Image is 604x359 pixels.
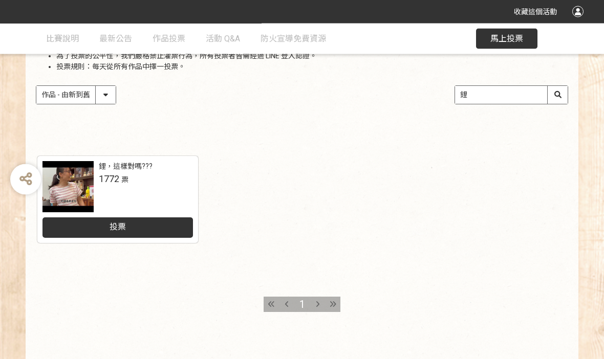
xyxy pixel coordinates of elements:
span: 票 [121,176,128,184]
span: 收藏這個活動 [514,8,557,16]
a: 活動 Q&A [206,24,240,54]
li: 投票規則：每天從所有作品中擇一投票。 [56,62,568,73]
button: 馬上投票 [476,29,537,49]
span: 1 [299,299,305,311]
a: 最新公告 [99,24,132,54]
select: Sorting [36,86,116,104]
span: 防火宣導免費資源 [261,34,326,43]
span: 作品投票 [153,34,185,43]
span: 比賽說明 [46,34,79,43]
span: 投票 [110,222,126,232]
li: 為了投票的公平性，我們嚴格禁止灌票行為，所有投票者皆需經過 LINE 登入認證。 [56,51,568,62]
span: 馬上投票 [490,34,523,43]
span: 活動 Q&A [206,34,240,43]
input: 搜尋作品 [455,86,568,104]
span: 1772 [99,174,119,185]
span: 最新公告 [99,34,132,43]
div: 鋰，這樣對嗎??? [99,162,153,172]
a: 鋰，這樣對嗎???1772票投票 [37,156,199,243]
a: 防火宣導免費資源 [261,24,326,54]
a: 作品投票 [153,24,185,54]
a: 比賽說明 [46,24,79,54]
